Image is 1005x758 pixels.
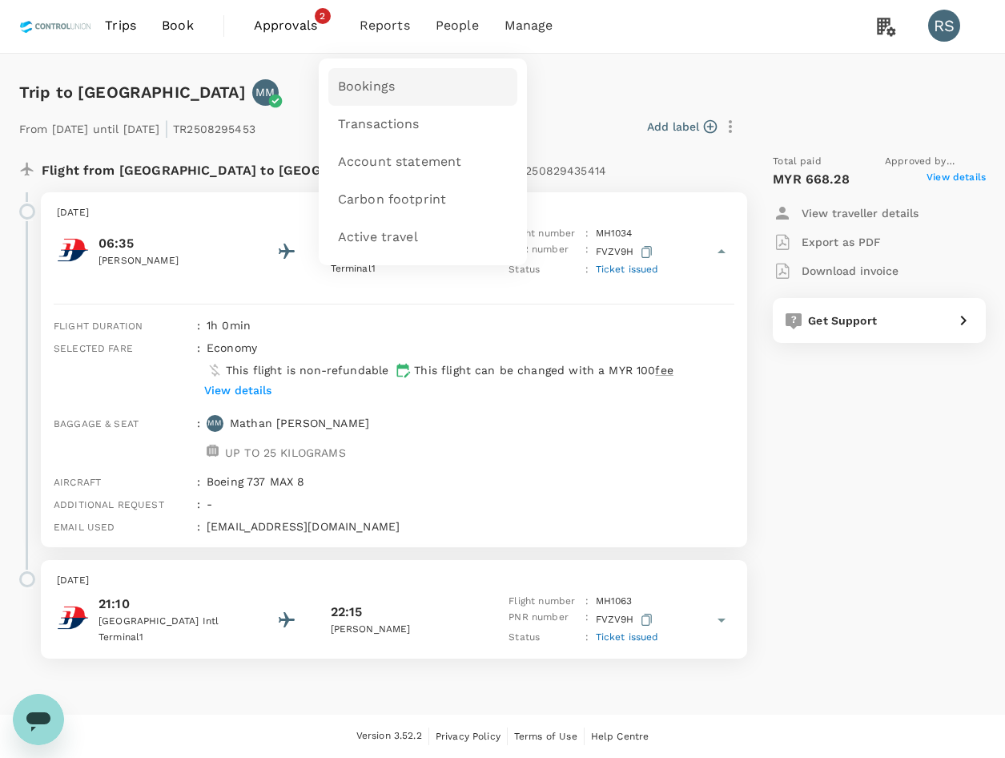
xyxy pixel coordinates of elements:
[927,170,986,189] span: View details
[331,603,363,622] p: 22:15
[200,490,734,512] div: -
[591,731,649,742] span: Help Centre
[105,16,136,35] span: Trips
[328,181,517,219] a: Carbon footprint
[802,234,881,250] p: Export as PDF
[338,115,420,134] span: Transactions
[226,362,388,378] p: This flight is non-refundable
[207,445,219,457] img: baggage-icon
[509,630,579,646] p: Status
[328,106,517,143] a: Transactions
[57,205,731,221] p: [DATE]
[585,610,589,630] p: :
[57,573,731,589] p: [DATE]
[57,602,89,634] img: Malaysia Airlines
[191,409,200,467] div: :
[436,731,500,742] span: Privacy Policy
[207,518,734,534] p: [EMAIL_ADDRESS][DOMAIN_NAME]
[204,382,271,398] p: View details
[13,694,64,745] iframe: Button to launch messaging window
[19,79,246,105] h6: Trip to [GEOGRAPHIC_DATA]
[596,264,659,275] span: Ticket issued
[585,262,589,278] p: :
[191,467,200,490] div: :
[191,311,200,333] div: :
[331,261,475,277] p: Terminal 1
[54,418,139,429] span: Baggage & seat
[596,594,633,610] p: MH 1063
[207,340,257,356] p: economy
[509,262,579,278] p: Status
[98,630,243,646] p: Terminal 1
[255,84,275,100] p: MM
[596,631,659,643] span: Ticket issued
[514,731,577,742] span: Terms of Use
[98,614,243,630] p: [GEOGRAPHIC_DATA] Intl
[585,226,589,242] p: :
[19,8,92,43] img: Control Union Malaysia Sdn. Bhd.
[57,234,89,266] img: Malaysia Airlines
[54,499,164,510] span: Additional request
[885,154,986,170] span: Approved by
[230,415,369,431] p: Mathan [PERSON_NAME]
[254,16,334,35] span: Approvals
[338,228,418,247] span: Active travel
[98,595,243,614] p: 21:10
[191,512,200,534] div: :
[655,364,673,377] span: fee
[773,170,850,189] p: MYR 668.28
[514,728,577,745] a: Terms of Use
[328,143,517,181] a: Account statement
[200,378,275,402] button: View details
[164,117,169,139] span: |
[509,610,579,630] p: PNR number
[773,154,822,170] span: Total paid
[596,242,656,262] p: FVZV9H
[509,594,579,610] p: Flight number
[338,153,462,171] span: Account statement
[315,8,331,24] span: 2
[647,119,717,135] button: Add label
[328,219,517,256] a: Active travel
[505,164,606,177] span: A20250829435414
[328,68,517,106] a: Bookings
[19,112,255,141] p: From [DATE] until [DATE] TR2508295453
[356,728,422,744] span: Version 3.52.2
[162,16,194,35] span: Book
[98,234,243,253] p: 06:35
[54,321,143,332] span: Flight duration
[585,630,589,646] p: :
[802,263,898,279] p: Download invoice
[191,490,200,512] div: :
[207,417,222,429] p: MM
[414,362,673,378] p: This flight can be changed with a MYR 100
[591,728,649,745] a: Help Centre
[436,728,500,745] a: Privacy Policy
[773,199,919,228] button: View traveller details
[331,622,475,638] p: [PERSON_NAME]
[98,253,243,269] p: [PERSON_NAME]
[509,242,579,262] p: PNR number
[596,610,656,630] p: FVZV9H
[207,317,734,333] p: 1h 0min
[200,467,734,490] div: Boeing 737 MAX 8
[42,154,606,183] p: Flight from [GEOGRAPHIC_DATA] to [GEOGRAPHIC_DATA] (roundtrip)
[808,314,877,327] span: Get Support
[773,256,898,285] button: Download invoice
[360,16,410,35] span: Reports
[585,594,589,610] p: :
[596,226,633,242] p: MH 1034
[54,522,115,533] span: Email used
[54,343,133,354] span: Selected fare
[338,78,395,96] span: Bookings
[773,228,881,256] button: Export as PDF
[505,16,553,35] span: Manage
[802,205,919,221] p: View traveller details
[928,10,960,42] div: RS
[225,445,346,461] p: UP TO 25 KILOGRAMS
[509,226,579,242] p: Flight number
[54,477,101,488] span: Aircraft
[191,333,200,409] div: :
[585,242,589,262] p: :
[338,191,446,209] span: Carbon footprint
